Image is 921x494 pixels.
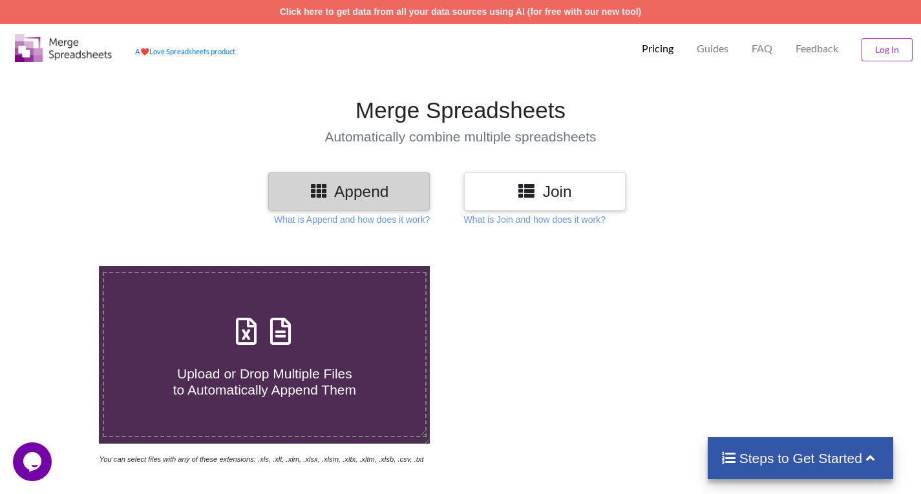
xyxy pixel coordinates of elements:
[752,42,772,56] p: FAQ
[274,213,430,226] p: What is Append and how does it work?
[474,182,616,201] h3: Join
[796,43,838,54] span: Feedback
[135,47,235,56] a: AheartLove Spreadsheets product
[15,34,112,62] img: Logo.png
[280,6,642,17] a: Click here to get data from all your data sources using AI (for free with our new tool)
[278,182,420,201] h3: Append
[173,366,356,397] span: Upload or Drop Multiple Files to Automatically Append Them
[721,450,880,466] h4: Steps to Get Started
[642,42,673,56] p: Pricing
[862,38,913,61] button: Log In
[13,442,54,481] iframe: chat widget
[697,42,728,56] p: Guides
[140,47,149,56] span: heart
[464,213,606,226] p: What is Join and how does it work?
[99,455,423,463] i: You can select files with any of these extensions: .xls, .xlt, .xlm, .xlsx, .xlsm, .xltx, .xltm, ...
